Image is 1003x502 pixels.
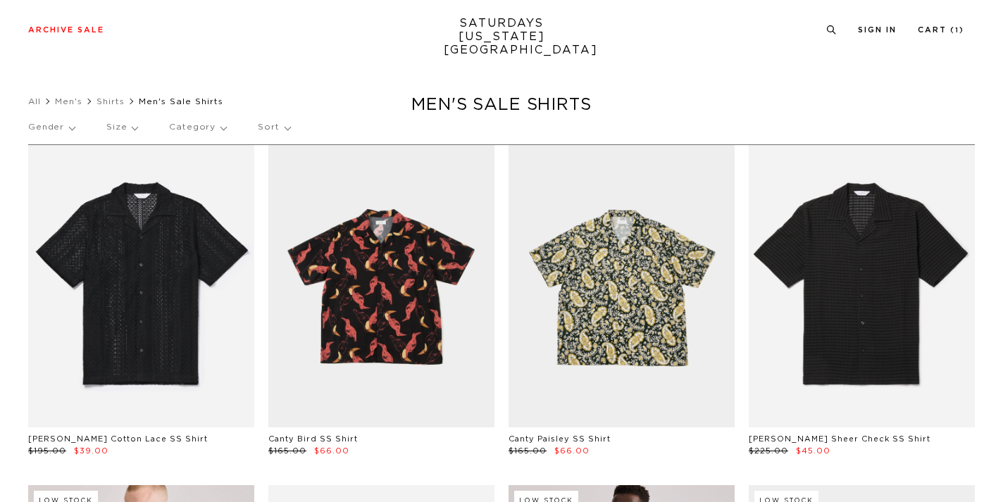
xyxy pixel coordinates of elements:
[55,97,82,106] a: Men's
[258,111,289,144] p: Sort
[955,27,959,34] small: 1
[749,447,788,455] span: $225.00
[858,26,897,34] a: Sign In
[796,447,830,455] span: $45.00
[749,435,930,443] a: [PERSON_NAME] Sheer Check SS Shirt
[268,435,358,443] a: Canty Bird SS Shirt
[509,447,547,455] span: $165.00
[139,97,223,106] span: Men's Sale Shirts
[74,447,108,455] span: $39.00
[554,447,590,455] span: $66.00
[28,447,66,455] span: $195.00
[96,97,125,106] a: Shirts
[106,111,137,144] p: Size
[169,111,226,144] p: Category
[28,97,41,106] a: All
[28,111,75,144] p: Gender
[28,26,104,34] a: Archive Sale
[268,447,306,455] span: $165.00
[509,435,611,443] a: Canty Paisley SS Shirt
[918,26,964,34] a: Cart (1)
[314,447,349,455] span: $66.00
[28,435,208,443] a: [PERSON_NAME] Cotton Lace SS Shirt
[444,17,560,57] a: SATURDAYS[US_STATE][GEOGRAPHIC_DATA]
